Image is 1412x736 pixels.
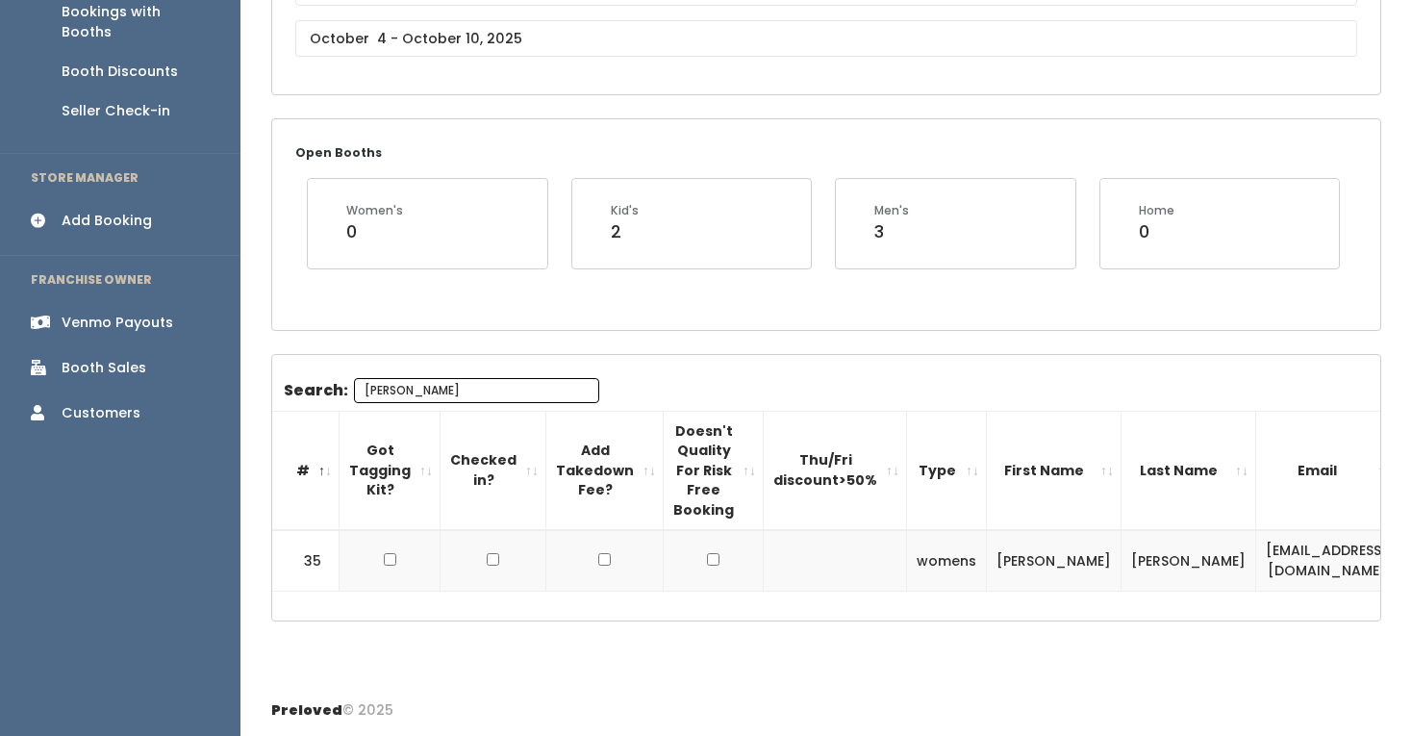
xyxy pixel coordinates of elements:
th: Got Tagging Kit?: activate to sort column ascending [340,411,441,530]
div: Venmo Payouts [62,313,173,333]
div: Booth Discounts [62,62,178,82]
td: [PERSON_NAME] [987,530,1122,591]
small: Open Booths [295,144,382,161]
div: Booth Sales [62,358,146,378]
div: Customers [62,403,140,423]
input: October 4 - October 10, 2025 [295,20,1357,57]
div: Home [1139,202,1174,219]
th: Thu/Fri discount&gt;50%: activate to sort column ascending [764,411,907,530]
td: 35 [272,530,340,591]
div: Bookings with Booths [62,2,210,42]
span: Preloved [271,700,342,720]
div: Men's [874,202,909,219]
div: Seller Check-in [62,101,170,121]
th: #: activate to sort column descending [272,411,340,530]
td: womens [907,530,987,591]
input: Search: [354,378,599,403]
td: [PERSON_NAME] [1122,530,1256,591]
th: Email: activate to sort column ascending [1256,411,1399,530]
th: Last Name: activate to sort column ascending [1122,411,1256,530]
div: Women's [346,202,403,219]
th: Type: activate to sort column ascending [907,411,987,530]
div: 0 [1139,219,1174,244]
th: Checked in?: activate to sort column ascending [441,411,546,530]
th: First Name: activate to sort column ascending [987,411,1122,530]
td: [EMAIL_ADDRESS][DOMAIN_NAME] [1256,530,1399,591]
div: © 2025 [271,685,393,721]
div: 3 [874,219,909,244]
div: 2 [611,219,639,244]
label: Search: [284,378,599,403]
div: 0 [346,219,403,244]
th: Doesn't Quality For Risk Free Booking : activate to sort column ascending [664,411,764,530]
div: Kid's [611,202,639,219]
div: Add Booking [62,211,152,231]
th: Add Takedown Fee?: activate to sort column ascending [546,411,664,530]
